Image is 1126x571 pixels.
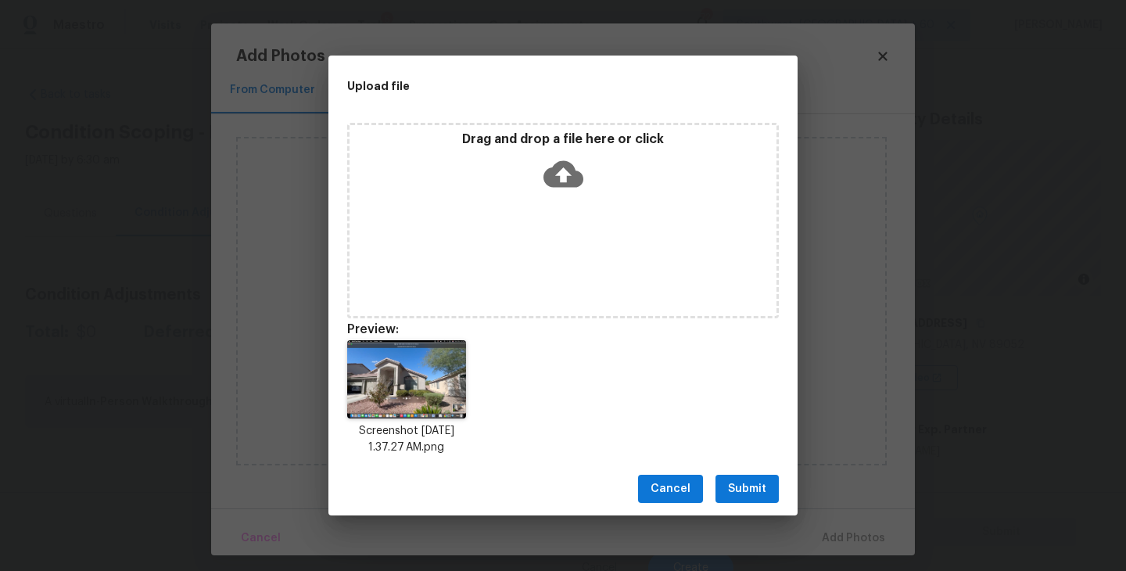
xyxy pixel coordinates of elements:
[638,475,703,504] button: Cancel
[347,423,466,456] p: Screenshot [DATE] 1.37.27 AM.png
[651,479,690,499] span: Cancel
[347,340,466,418] img: 8PDLxDeyNdbAoAAAAASUVORK5CYII=
[350,131,776,148] p: Drag and drop a file here or click
[728,479,766,499] span: Submit
[347,77,708,95] h2: Upload file
[715,475,779,504] button: Submit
